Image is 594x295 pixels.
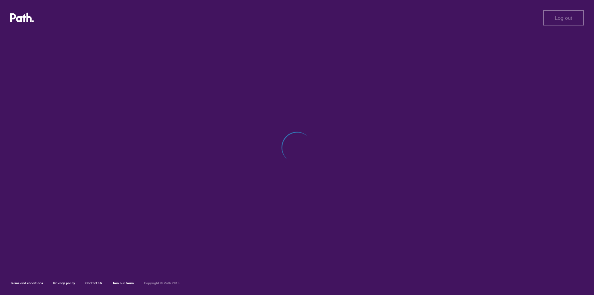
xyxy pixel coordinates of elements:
button: Log out [543,10,584,25]
a: Privacy policy [53,281,75,285]
a: Contact Us [85,281,102,285]
a: Join our team [112,281,134,285]
span: Log out [555,15,572,21]
h6: Copyright © Path 2018 [144,281,180,285]
a: Terms and conditions [10,281,43,285]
